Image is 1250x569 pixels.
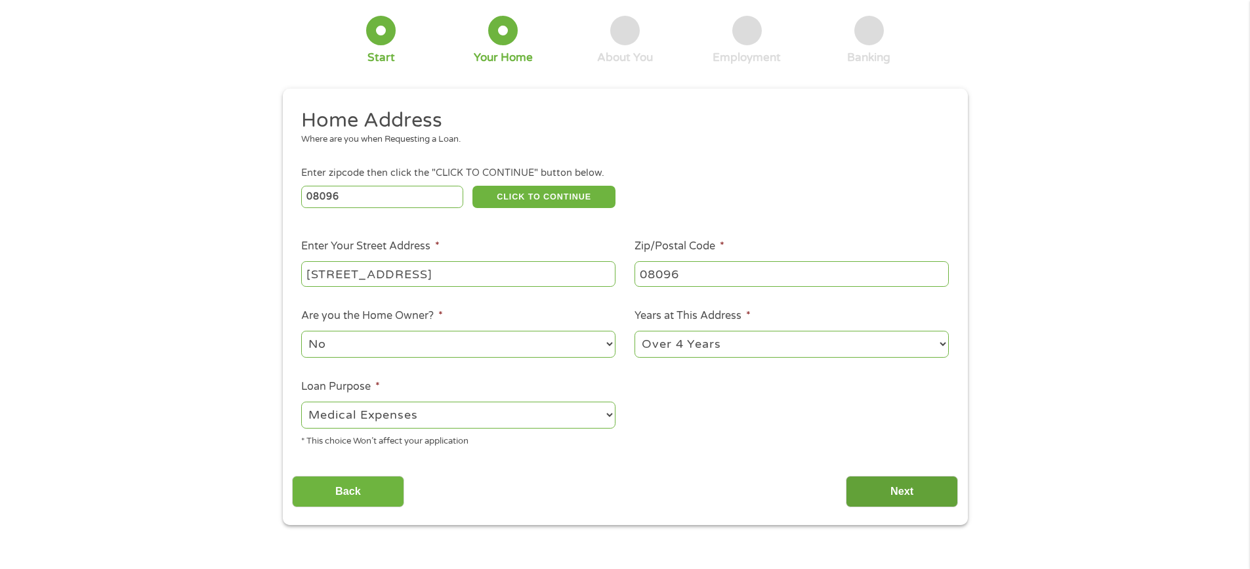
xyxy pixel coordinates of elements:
[847,51,890,65] div: Banking
[301,240,440,253] label: Enter Your Street Address
[301,108,939,134] h2: Home Address
[635,240,724,253] label: Zip/Postal Code
[301,309,443,323] label: Are you the Home Owner?
[713,51,781,65] div: Employment
[301,431,615,448] div: * This choice Won’t affect your application
[301,133,939,146] div: Where are you when Requesting a Loan.
[301,261,615,286] input: 1 Main Street
[292,476,404,508] input: Back
[846,476,958,508] input: Next
[597,51,653,65] div: About You
[635,309,751,323] label: Years at This Address
[367,51,395,65] div: Start
[474,51,533,65] div: Your Home
[301,380,380,394] label: Loan Purpose
[301,186,463,208] input: Enter Zipcode (e.g 01510)
[472,186,615,208] button: CLICK TO CONTINUE
[301,166,948,180] div: Enter zipcode then click the "CLICK TO CONTINUE" button below.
